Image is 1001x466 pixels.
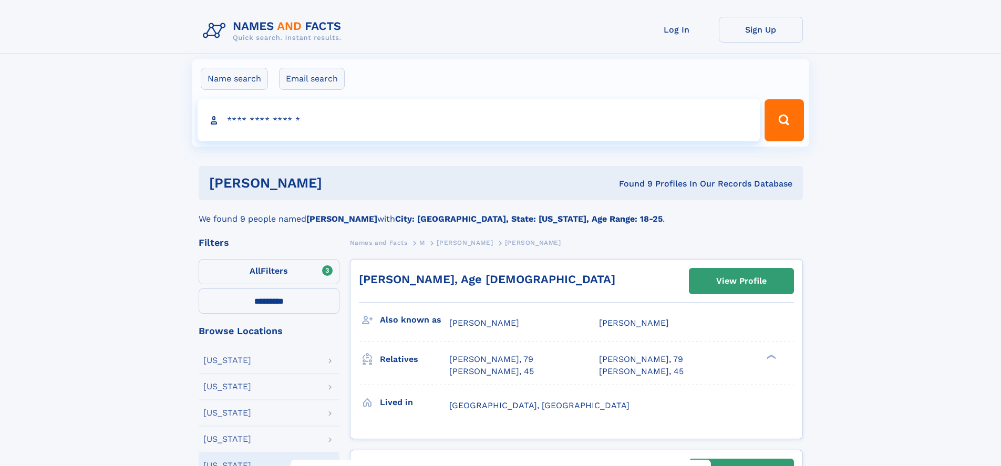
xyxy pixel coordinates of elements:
div: We found 9 people named with . [199,200,803,225]
span: [PERSON_NAME] [505,239,561,246]
span: All [250,266,261,276]
div: [US_STATE] [203,382,251,391]
span: [PERSON_NAME] [449,318,519,328]
a: [PERSON_NAME], 79 [449,354,533,365]
div: [US_STATE] [203,435,251,443]
a: [PERSON_NAME], 79 [599,354,683,365]
h3: Lived in [380,393,449,411]
div: [US_STATE] [203,409,251,417]
h3: Relatives [380,350,449,368]
span: [PERSON_NAME] [437,239,493,246]
label: Name search [201,68,268,90]
div: Found 9 Profiles In Our Records Database [470,178,792,190]
span: M [419,239,425,246]
a: M [419,236,425,249]
label: Filters [199,259,339,284]
input: search input [198,99,760,141]
div: View Profile [716,269,767,293]
h1: [PERSON_NAME] [209,177,471,190]
a: Log In [635,17,719,43]
a: [PERSON_NAME], 45 [449,366,534,377]
a: Names and Facts [350,236,408,249]
span: [PERSON_NAME] [599,318,669,328]
span: [GEOGRAPHIC_DATA], [GEOGRAPHIC_DATA] [449,400,630,410]
div: Filters [199,238,339,247]
b: [PERSON_NAME] [306,214,377,224]
a: [PERSON_NAME], Age [DEMOGRAPHIC_DATA] [359,273,615,286]
button: Search Button [765,99,803,141]
a: Sign Up [719,17,803,43]
a: [PERSON_NAME], 45 [599,366,684,377]
div: Browse Locations [199,326,339,336]
img: Logo Names and Facts [199,17,350,45]
a: View Profile [689,268,793,294]
b: City: [GEOGRAPHIC_DATA], State: [US_STATE], Age Range: 18-25 [395,214,663,224]
div: [US_STATE] [203,356,251,365]
h3: Also known as [380,311,449,329]
a: [PERSON_NAME] [437,236,493,249]
label: Email search [279,68,345,90]
div: ❯ [764,354,777,360]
